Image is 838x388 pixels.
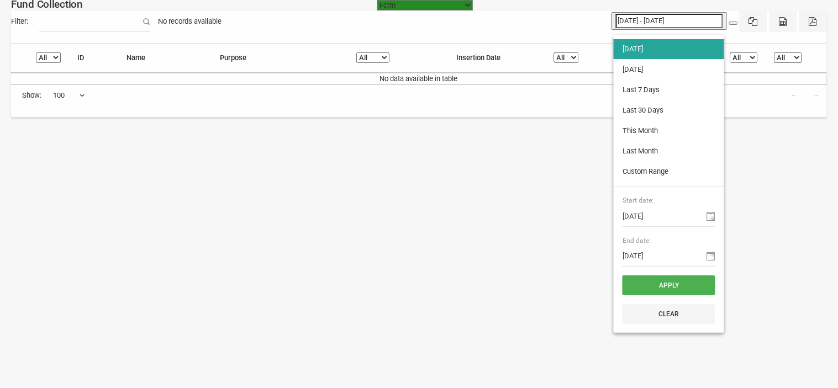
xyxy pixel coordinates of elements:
[740,11,767,32] button: Excel
[614,162,724,182] li: Custom Range
[118,44,212,73] th: Name
[623,304,715,324] button: Clear
[623,195,715,205] span: Start date:
[784,85,805,106] a: ←
[770,11,797,32] button: CSV
[22,90,41,101] span: Show:
[614,100,724,120] li: Last 30 Days
[39,11,150,32] input: Filter:
[623,236,715,246] span: End date:
[614,60,724,79] li: [DATE]
[614,121,724,141] li: This Month
[799,11,827,32] button: Pdf
[150,11,230,32] div: No records available
[52,85,86,106] span: 100
[623,275,715,295] button: Apply
[53,90,85,101] span: 100
[448,44,546,73] th: Insertion Date
[212,44,349,73] th: Purpose
[614,141,724,161] li: Last Month
[614,39,724,59] li: [DATE]
[806,85,827,106] a: →
[69,44,118,73] th: ID
[11,73,827,84] td: No data available in table
[614,80,724,100] li: Last 7 Days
